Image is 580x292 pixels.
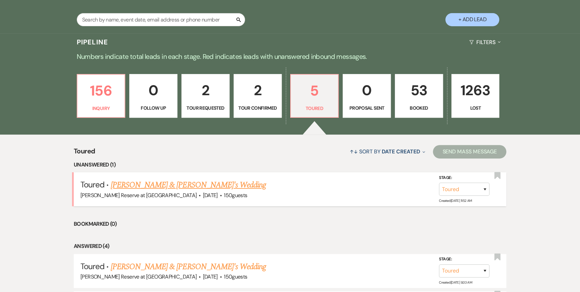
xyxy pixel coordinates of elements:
[77,13,245,26] input: Search by name, event date, email address or phone number
[203,192,218,199] span: [DATE]
[181,74,230,118] a: 2Tour Requested
[234,74,282,118] a: 2Tour Confirmed
[80,273,197,280] span: [PERSON_NAME] Reserve at [GEOGRAPHIC_DATA]
[295,79,334,102] p: 5
[399,79,439,102] p: 53
[186,79,225,102] p: 2
[80,261,104,271] span: Toured
[111,179,266,191] a: [PERSON_NAME] & [PERSON_NAME]'s Wedding
[456,104,495,112] p: Lost
[186,104,225,112] p: Tour Requested
[81,79,121,102] p: 156
[203,273,218,280] span: [DATE]
[111,261,266,273] a: [PERSON_NAME] & [PERSON_NAME]'s Wedding
[290,74,339,118] a: 5Toured
[347,104,386,112] p: Proposal Sent
[77,37,108,47] h3: Pipeline
[350,148,358,155] span: ↑↓
[74,146,95,160] span: Toured
[238,104,277,112] p: Tour Confirmed
[238,79,277,102] p: 2
[224,273,247,280] span: 150 guests
[134,104,173,112] p: Follow Up
[467,33,503,51] button: Filters
[48,51,533,62] p: Numbers indicate total leads in each stage. Red indicates leads with unanswered inbound messages.
[347,79,386,102] p: 0
[80,192,197,199] span: [PERSON_NAME] Reserve at [GEOGRAPHIC_DATA]
[347,143,428,160] button: Sort By Date Created
[451,74,500,118] a: 1263Lost
[343,74,391,118] a: 0Proposal Sent
[81,105,121,112] p: Inquiry
[395,74,443,118] a: 53Booked
[224,192,247,199] span: 150 guests
[456,79,495,102] p: 1263
[382,148,420,155] span: Date Created
[134,79,173,102] p: 0
[399,104,439,112] p: Booked
[295,105,334,112] p: Toured
[80,179,104,190] span: Toured
[439,280,472,285] span: Created: [DATE] 9:33 AM
[74,220,506,228] li: Bookmarked (0)
[77,74,126,118] a: 156Inquiry
[439,256,489,263] label: Stage:
[433,145,506,158] button: Send Mass Message
[74,242,506,251] li: Answered (4)
[439,198,472,203] span: Created: [DATE] 11:52 AM
[129,74,177,118] a: 0Follow Up
[439,174,489,182] label: Stage:
[445,13,499,26] button: + Add Lead
[74,160,506,169] li: Unanswered (1)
